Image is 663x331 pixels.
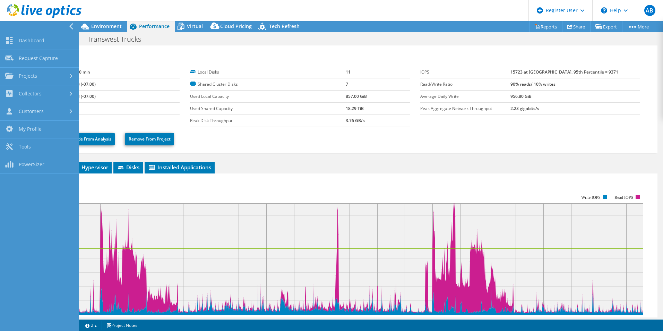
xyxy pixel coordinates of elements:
[190,93,346,100] label: Used Local Capacity
[346,81,348,87] b: 7
[346,69,351,75] b: 11
[102,321,142,330] a: Project Notes
[590,21,622,32] a: Export
[80,321,102,330] a: 2
[346,118,365,124] b: 3.76 GB/s
[420,93,511,100] label: Average Daily Write
[562,21,591,32] a: Share
[510,69,618,75] b: 15723 at [GEOGRAPHIC_DATA], 95th Percentile = 9371
[139,23,170,29] span: Performance
[187,23,203,29] span: Virtual
[190,81,346,88] label: Shared Cluster Disks
[190,117,346,124] label: Peak Disk Throughput
[510,105,539,111] b: 2.23 gigabits/s
[190,105,346,112] label: Used Shared Capacity
[125,133,174,145] a: Remove From Project
[644,5,655,16] span: AB
[346,93,367,99] b: 857.00 GiB
[581,195,601,200] text: Write IOPS
[346,105,364,111] b: 18.29 TiB
[64,133,115,145] a: Exclude From Analysis
[420,69,511,76] label: IOPS
[220,23,252,29] span: Cloud Pricing
[190,69,346,76] label: Local Disks
[91,23,122,29] span: Environment
[601,7,607,14] svg: \n
[510,81,556,87] b: 90% reads/ 10% writes
[148,164,211,171] span: Installed Applications
[269,23,300,29] span: Tech Refresh
[72,164,108,171] span: Hypervisor
[529,21,562,32] a: Reports
[420,81,511,88] label: Read/Write Ratio
[84,35,152,43] h1: Transwest Trucks
[622,21,654,32] a: More
[117,164,139,171] span: Disks
[510,93,532,99] b: 956.80 GiB
[420,105,511,112] label: Peak Aggregate Network Throughput
[614,195,633,200] text: Read IOPS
